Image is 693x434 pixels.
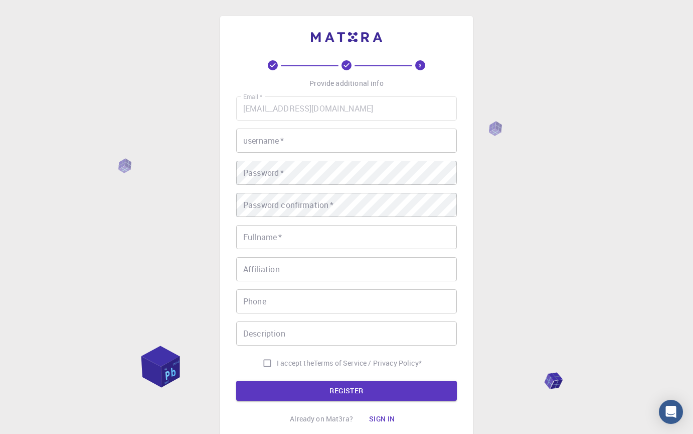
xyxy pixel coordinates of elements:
[314,358,422,368] a: Terms of Service / Privacy Policy*
[236,381,457,401] button: REGISTER
[659,400,683,424] div: Open Intercom Messenger
[277,358,314,368] span: I accept the
[419,62,422,69] text: 3
[243,92,262,101] label: Email
[314,358,422,368] p: Terms of Service / Privacy Policy *
[361,409,403,429] button: Sign in
[309,78,383,88] p: Provide additional info
[290,414,353,424] p: Already on Mat3ra?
